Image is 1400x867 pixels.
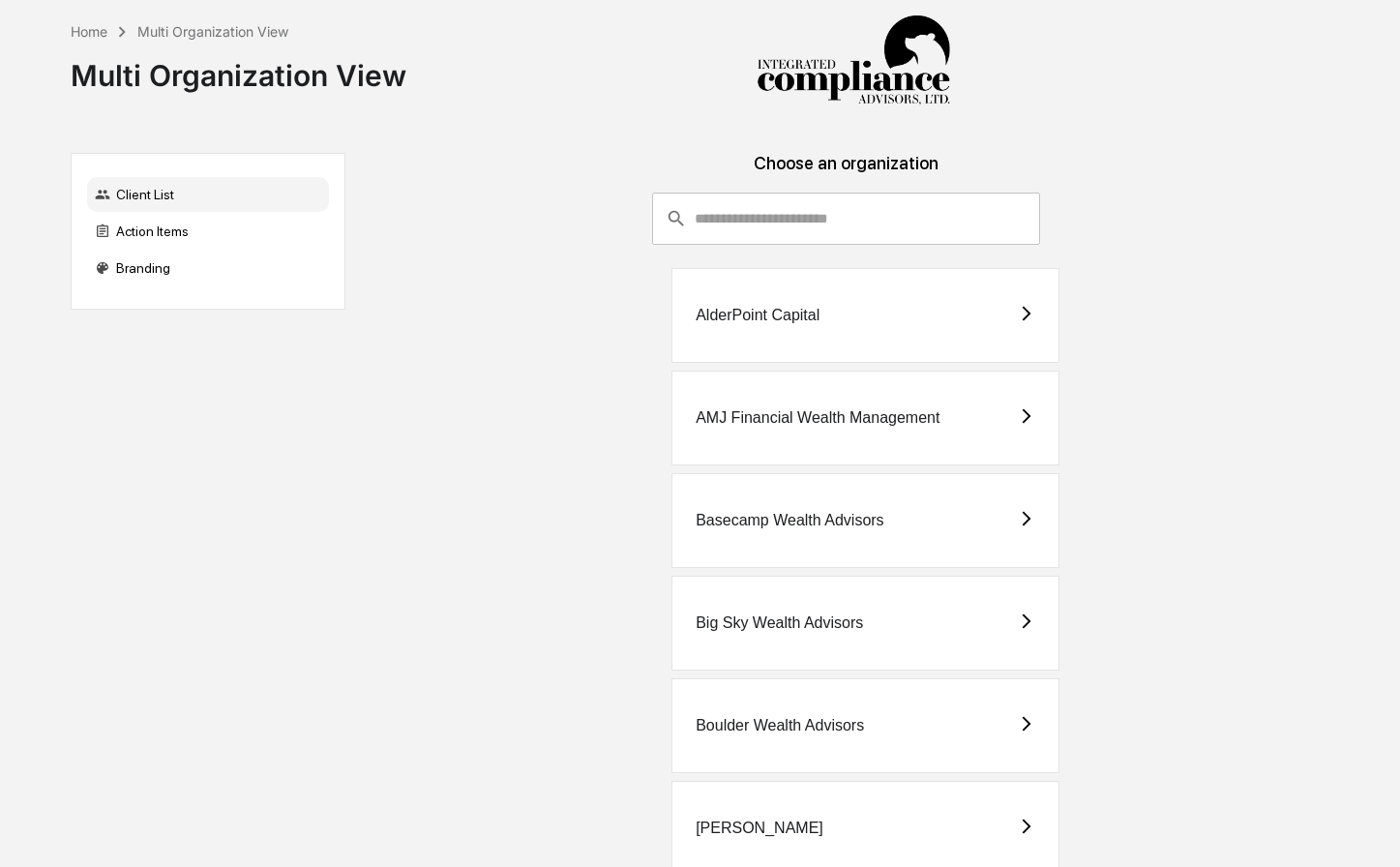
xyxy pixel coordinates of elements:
div: Basecamp Wealth Advisors [696,512,883,529]
img: Integrated Compliance Advisors [757,15,950,106]
div: Choose an organization [361,153,1330,193]
div: Home [71,23,107,40]
div: consultant-dashboard__filter-organizations-search-bar [652,193,1040,245]
div: Boulder Wealth Advisors [696,717,864,734]
div: [PERSON_NAME] [696,820,823,837]
div: Big Sky Wealth Advisors [696,614,863,632]
div: AMJ Financial Wealth Management [696,409,939,427]
div: Branding [87,251,329,285]
div: Client List [87,177,329,212]
div: Action Items [87,214,329,249]
div: AlderPoint Capital [696,307,819,324]
div: Multi Organization View [137,23,288,40]
div: Multi Organization View [71,43,406,93]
